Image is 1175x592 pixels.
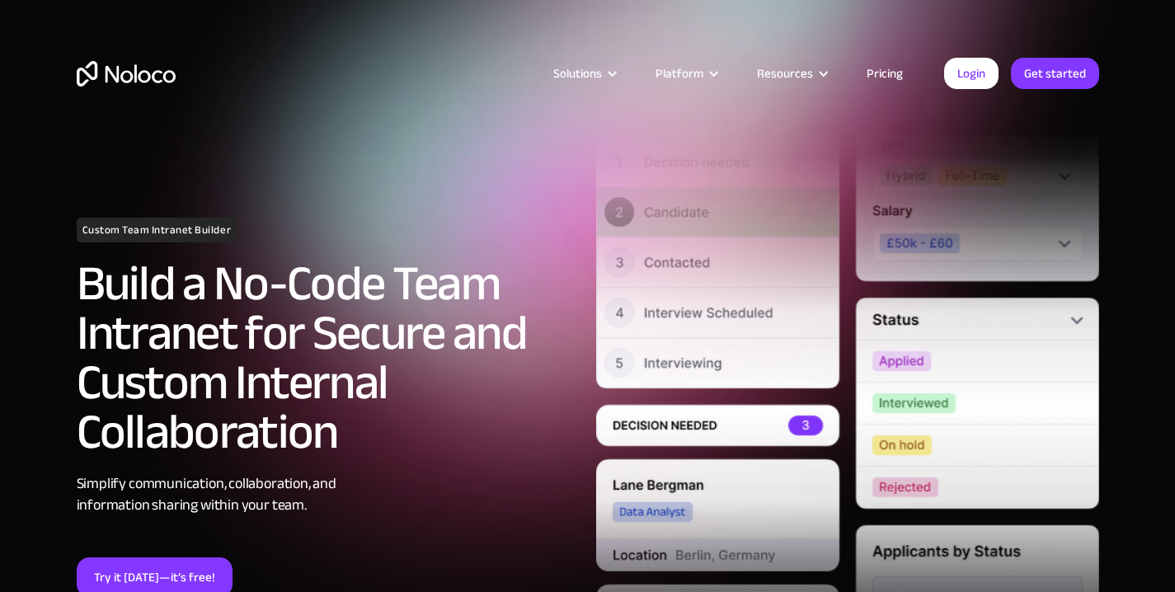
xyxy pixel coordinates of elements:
div: Solutions [533,63,635,84]
div: Platform [656,63,703,84]
h1: Custom Team Intranet Builder [77,218,237,242]
a: home [77,61,176,87]
h2: Build a No-Code Team Intranet for Secure and Custom Internal Collaboration [77,259,580,457]
div: Resources [736,63,846,84]
div: Resources [757,63,813,84]
div: Simplify communication, collaboration, and information sharing within your team. [77,473,580,516]
a: Get started [1011,58,1099,89]
a: Pricing [846,63,924,84]
div: Solutions [553,63,602,84]
a: Login [944,58,999,89]
div: Platform [635,63,736,84]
